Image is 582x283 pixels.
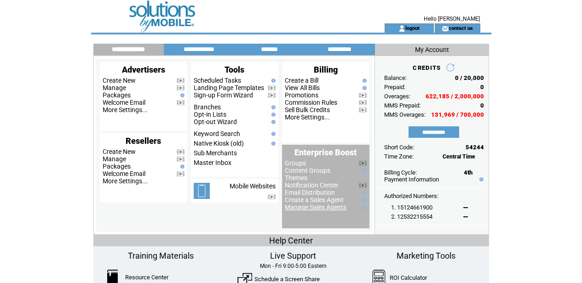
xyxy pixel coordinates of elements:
img: contact_us_icon.gif [442,25,449,32]
span: Billing [314,65,338,74]
img: video.png [177,157,184,162]
a: Groups [285,159,306,167]
img: help.gif [178,93,184,97]
a: Packages [103,91,131,99]
span: 0 / 20,000 [455,74,484,81]
a: Schedule a Screen Share [254,276,320,283]
a: Content Groups [285,167,330,174]
a: Create New [103,148,136,155]
img: help.gif [477,177,484,181]
a: Sell Bulk Credits [285,106,330,113]
img: video.png [268,85,276,91]
a: Sign-up Form Wizard [194,91,253,99]
a: Commission Rules [285,99,337,106]
img: help.gif [360,86,367,90]
a: Scheduled Tasks [194,77,241,84]
a: Promotions [285,91,318,99]
a: Notification Center [285,181,339,189]
img: help.gif [269,120,276,124]
span: 0 [480,102,484,109]
span: 0 [480,84,484,91]
img: video.png [359,161,367,166]
a: Email Distribution [285,189,335,196]
span: Help Center [269,236,313,245]
a: More Settings... [103,177,148,185]
span: 54244 [466,144,484,151]
img: help.gif [269,79,276,83]
span: 622,185 / 2,000,000 [426,93,484,100]
img: help.gif [360,205,367,209]
img: help.gif [269,105,276,109]
a: Manage [103,84,126,91]
a: ROI Calculator [390,274,427,281]
a: logout [405,25,420,31]
a: Master Inbox [194,159,231,166]
img: video.png [177,171,184,176]
a: Keyword Search [194,130,240,137]
img: help.gif [360,79,367,83]
span: Mon - Fri 9:00-5:00 Eastern [260,263,327,269]
span: Balance: [384,74,407,81]
img: mobile-websites.png [194,183,210,199]
img: help.gif [360,198,367,202]
span: 131,969 / 700,000 [431,111,484,118]
span: Overages: [384,93,410,100]
a: Welcome Email [103,99,145,106]
span: Enterprise Boost [294,147,357,157]
a: Opt-in Lists [194,111,226,118]
img: help.gif [360,191,367,195]
span: Prepaid: [384,84,405,91]
span: Advertisers [122,65,165,74]
a: Resource Center [125,274,168,281]
a: Welcome Email [103,170,145,177]
a: Opt-out Wizard [194,118,237,125]
span: Live Support [270,251,316,260]
a: Packages [103,163,131,170]
img: video.png [359,100,367,105]
img: video.png [359,183,367,188]
a: Mobile Websites [230,182,276,190]
a: Branches [194,103,221,111]
a: Native Kiosk (old) [194,140,244,147]
img: video.png [177,85,184,91]
img: help.gif [269,113,276,117]
a: Create New [103,77,136,84]
span: 2. 12532215554 [391,213,432,220]
span: 4th [464,169,473,176]
img: video.png [177,149,184,154]
img: help.gif [178,164,184,169]
span: Authorized Numbers: [384,192,438,199]
img: account_icon.gif [398,25,405,32]
a: contact us [449,25,473,31]
img: video.png [359,108,367,113]
span: Marketing Tools [397,251,455,260]
a: Payment Information [384,176,439,183]
img: video.png [268,194,276,199]
img: video.png [177,78,184,83]
a: Landing Page Templates [194,84,264,91]
span: Short Code: [384,144,414,151]
span: MMS Overages: [384,111,426,118]
span: Tools [225,65,244,74]
img: help.gif [269,132,276,136]
span: Central Time [443,153,475,160]
img: video.png [268,93,276,98]
img: video.png [177,100,184,105]
span: Hello [PERSON_NAME] [424,16,480,22]
a: Create a Bill [285,77,318,84]
a: Themes [285,174,307,181]
img: video.png [359,93,367,98]
a: More Settings... [285,113,330,121]
a: Manage Sales Agents [285,204,346,211]
span: Resellers [126,136,161,146]
a: Create a Sales Agent [285,196,344,204]
span: 1. 15124661900 [391,204,432,211]
span: Training Materials [128,251,194,260]
span: CREDITS [413,64,441,71]
a: More Settings... [103,106,148,113]
span: Time Zone: [384,153,414,160]
span: MMS Prepaid: [384,102,421,109]
img: help.gif [360,169,367,173]
a: Sub Merchants [194,149,237,157]
img: help.gif [269,141,276,146]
